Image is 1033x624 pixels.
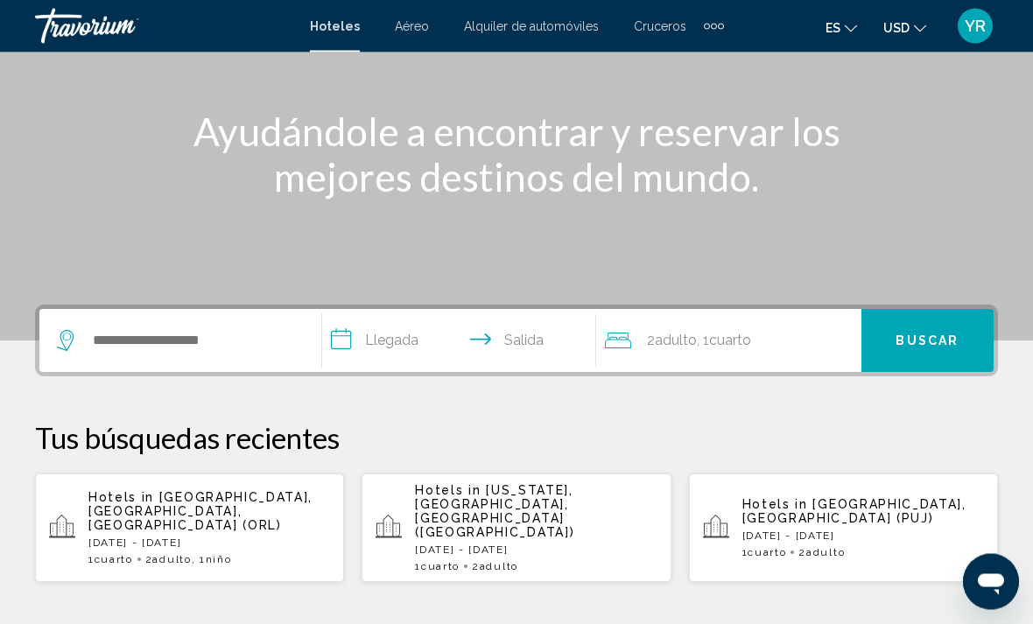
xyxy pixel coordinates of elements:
a: Alquiler de automóviles [464,19,599,33]
a: Cruceros [634,19,686,33]
span: 1 [88,554,133,566]
span: 2 [798,547,845,559]
span: Niño [206,554,232,566]
a: Hoteles [310,19,360,33]
a: Aéreo [395,19,429,33]
span: [GEOGRAPHIC_DATA], [GEOGRAPHIC_DATA] (PUJ) [742,498,966,526]
div: Search widget [39,310,994,373]
button: Extra navigation items [704,12,724,40]
span: Adulto [806,547,845,559]
span: Cuarto [421,561,460,573]
button: User Menu [952,8,998,45]
span: Cuarto [95,554,133,566]
span: [GEOGRAPHIC_DATA], [GEOGRAPHIC_DATA], [GEOGRAPHIC_DATA] (ORL) [88,491,313,533]
span: [US_STATE], [GEOGRAPHIC_DATA], [GEOGRAPHIC_DATA] ([GEOGRAPHIC_DATA]) [415,484,574,540]
span: Hotels in [88,491,154,505]
span: USD [883,21,910,35]
span: 1 [415,561,460,573]
span: Hotels in [415,484,481,498]
span: 2 [145,554,192,566]
iframe: Button to launch messaging window [963,554,1019,610]
button: Change currency [883,15,926,40]
p: [DATE] - [DATE] [88,537,330,550]
p: [DATE] - [DATE] [742,530,984,543]
button: Hotels in [GEOGRAPHIC_DATA], [GEOGRAPHIC_DATA], [GEOGRAPHIC_DATA] (ORL)[DATE] - [DATE]1Cuarto2Adu... [35,473,344,584]
span: YR [965,18,986,35]
span: es [826,21,840,35]
h1: Ayudándole a encontrar y reservar los mejores destinos del mundo. [188,109,845,200]
span: 1 [742,547,787,559]
span: Hotels in [742,498,808,512]
p: [DATE] - [DATE] [415,544,657,557]
span: , 1 [697,329,751,354]
span: Buscar [896,335,959,349]
span: Adulto [152,554,191,566]
a: Travorium [35,9,292,44]
p: Tus búsquedas recientes [35,421,998,456]
span: 2 [647,329,697,354]
span: Cuarto [748,547,786,559]
button: Check in and out dates [322,310,596,373]
span: Adulto [655,333,697,349]
button: Change language [826,15,857,40]
span: , 1 [192,554,232,566]
span: Cuarto [709,333,751,349]
button: Hotels in [US_STATE], [GEOGRAPHIC_DATA], [GEOGRAPHIC_DATA] ([GEOGRAPHIC_DATA])[DATE] - [DATE]1Cua... [362,473,671,584]
button: Hotels in [GEOGRAPHIC_DATA], [GEOGRAPHIC_DATA] (PUJ)[DATE] - [DATE]1Cuarto2Adulto [689,473,998,584]
button: Travelers: 2 adults, 0 children [596,310,861,373]
span: Adulto [480,561,518,573]
span: 2 [472,561,518,573]
button: Buscar [861,310,994,373]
